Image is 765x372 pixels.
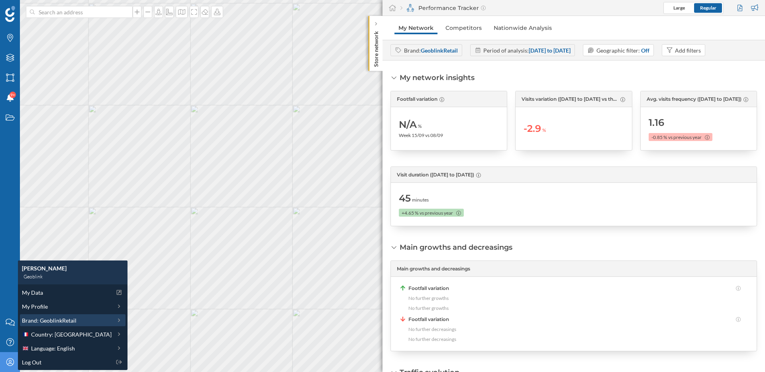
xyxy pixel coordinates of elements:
span: Assistance [16,6,55,13]
span: -0.85 % [651,134,667,141]
strong: [DATE] to [DATE] [529,47,571,54]
span: +4.65 % [402,209,418,217]
span: 9+ [10,91,15,99]
span: % [542,127,546,134]
div: Off [641,46,649,55]
strong: GeoblinkRetail [421,47,458,54]
a: My Network [394,22,437,34]
span: Large [673,5,685,11]
span: vs previous year [668,134,702,141]
span: Visit duration ([DATE] to [DATE]) [397,171,474,178]
div: Brand: [404,46,458,55]
span: Footfall variation [408,285,449,292]
div: Add filters [675,46,701,55]
div: Performance Tracker [400,4,486,12]
div: Geoblink [22,272,124,280]
span: No further growths [408,295,449,302]
a: Competitors [441,22,486,34]
span: No further decreasings [408,326,456,333]
span: -2.9 [524,122,541,135]
a: Nationwide Analysis [490,22,556,34]
div: [PERSON_NAME] [22,264,124,272]
span: Geographic filter: [596,47,640,54]
span: My Profile [22,302,48,311]
div: Period of analysis: [483,46,571,55]
span: Regular [700,5,716,11]
span: Log Out [22,358,41,366]
span: minutes [412,196,429,204]
div: Main growths and decreasings [400,242,512,253]
img: monitoring-360.svg [406,4,414,12]
span: 45 [399,192,411,205]
span: Country: [GEOGRAPHIC_DATA] [31,330,112,339]
span: Avg. visits frequency ([DATE] to [DATE]) [647,96,741,103]
img: Geoblink Logo [5,6,15,22]
span: N/A [399,118,417,131]
span: Footfall variation [397,96,437,103]
span: Brand: GeoblinkRetail [22,316,76,325]
div: My network insights [400,72,475,83]
span: 1.16 [649,116,664,129]
span: Week 15/09 vs 08/09 [399,132,443,138]
span: Language: English [31,344,75,352]
span: No further decreasings [408,336,456,343]
span: No further growths [408,305,449,312]
p: Store network [372,28,380,67]
span: % [418,123,422,130]
span: My Data [22,288,43,297]
span: Footfall variation [408,316,449,323]
span: Main growths and decreasings [397,265,470,272]
span: Visits variation ([DATE] to [DATE] vs the previous week) [522,96,618,103]
span: vs previous year [420,209,453,217]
